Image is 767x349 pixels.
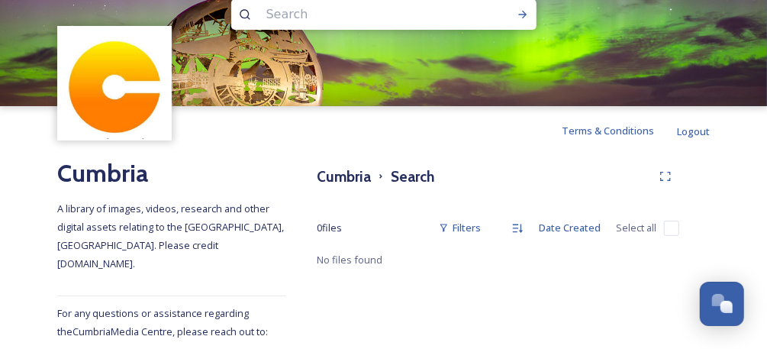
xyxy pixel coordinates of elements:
[57,306,268,338] span: For any questions or assistance regarding the Cumbria Media Centre, please reach out to:
[317,221,342,235] span: 0 file s
[616,221,656,235] span: Select all
[57,202,286,270] span: A library of images, videos, research and other digital assets relating to the [GEOGRAPHIC_DATA],...
[317,253,382,267] span: No files found
[677,124,710,138] span: Logout
[317,166,371,188] h3: Cumbria
[562,121,677,140] a: Terms & Conditions
[531,213,608,243] div: Date Created
[562,124,654,137] span: Terms & Conditions
[431,213,488,243] div: Filters
[60,28,170,139] img: images.jpg
[57,155,286,192] h2: Cumbria
[391,166,434,188] h3: Search
[700,282,744,326] button: Open Chat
